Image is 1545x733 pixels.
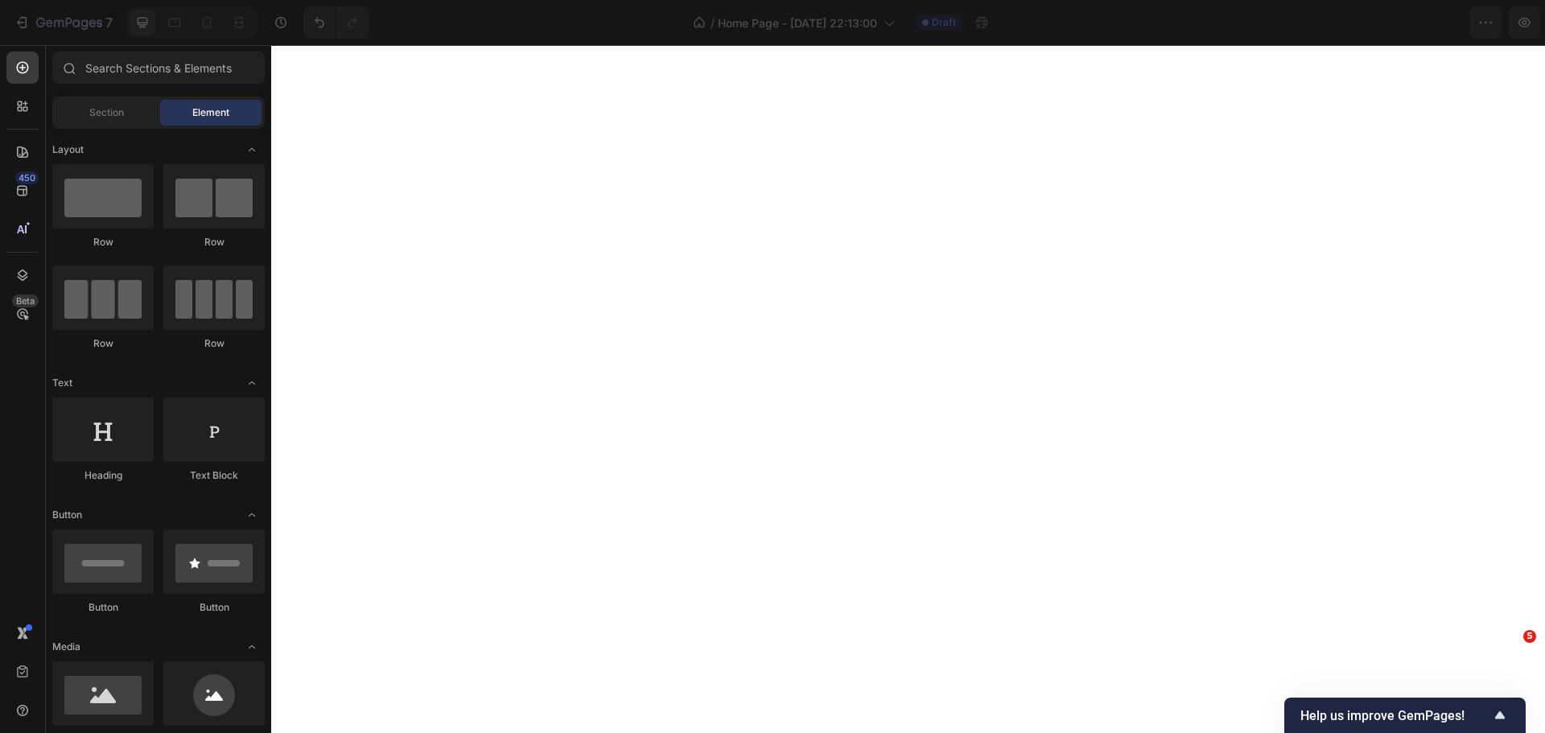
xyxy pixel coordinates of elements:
span: Layout [52,142,84,157]
div: 450 [15,171,39,184]
div: Text Block [163,468,265,483]
div: Undo/Redo [303,6,369,39]
div: Row [163,235,265,249]
span: Text [52,376,72,390]
div: Button [52,600,154,615]
div: Publish [1452,14,1492,31]
button: 7 [6,6,120,39]
span: Toggle open [239,137,265,163]
button: Publish [1438,6,1506,39]
div: Button [163,600,265,615]
iframe: Design area [271,45,1545,733]
iframe: Intercom live chat [1490,654,1529,693]
span: Element [192,105,229,120]
div: Heading [52,468,154,483]
span: Media [52,640,80,654]
span: Section [89,105,124,120]
span: Save [1392,16,1419,30]
span: Toggle open [239,370,265,396]
span: Toggle open [239,634,265,660]
div: Row [52,235,154,249]
span: Draft [932,15,956,30]
div: Beta [12,294,39,307]
p: 7 [105,13,113,32]
button: Show survey - Help us improve GemPages! [1300,706,1510,725]
button: Save [1378,6,1432,39]
span: Button [52,508,82,522]
span: / [711,14,715,31]
span: Help us improve GemPages! [1300,708,1490,723]
input: Search Sections & Elements [52,51,265,84]
span: Home Page - [DATE] 22:13:00 [718,14,877,31]
div: Row [52,336,154,351]
div: Row [163,336,265,351]
span: 5 [1523,630,1536,643]
span: Toggle open [239,502,265,528]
